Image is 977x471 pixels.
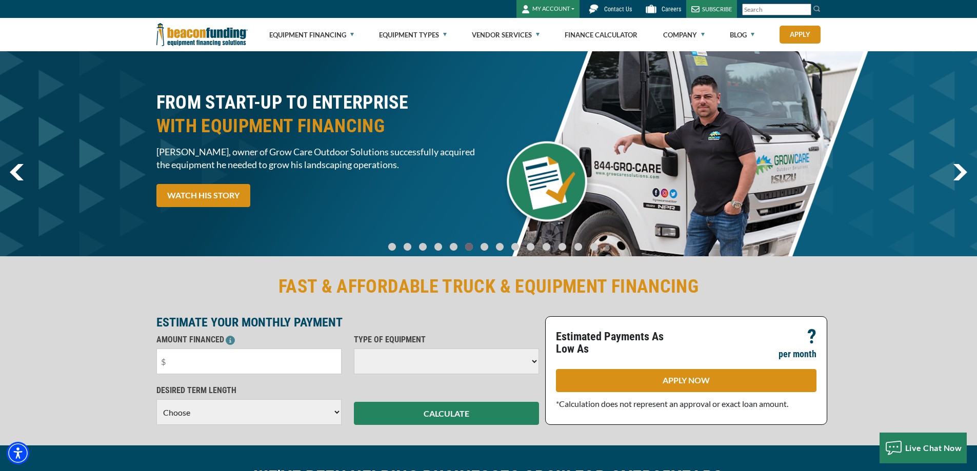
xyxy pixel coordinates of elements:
[156,146,483,171] span: [PERSON_NAME], owner of Grow Care Outdoor Solutions successfully acquired the equipment he needed...
[494,242,506,251] a: Go To Slide 7
[472,18,540,51] a: Vendor Services
[386,242,398,251] a: Go To Slide 0
[509,242,522,251] a: Go To Slide 8
[478,242,491,251] a: Go To Slide 6
[525,242,537,251] a: Go To Slide 9
[156,334,342,346] p: AMOUNT FINANCED
[156,91,483,138] h2: FROM START-UP TO ENTERPRISE
[662,6,681,13] span: Careers
[269,18,354,51] a: Equipment Financing
[556,242,569,251] a: Go To Slide 11
[10,164,24,180] a: previous
[402,242,414,251] a: Go To Slide 1
[556,369,816,392] a: APPLY NOW
[417,242,429,251] a: Go To Slide 2
[801,6,809,14] a: Clear search text
[354,334,539,346] p: TYPE OF EQUIPMENT
[156,184,250,207] a: WATCH HIS STORY
[156,316,539,329] p: ESTIMATE YOUR MONTHLY PAYMENT
[463,242,475,251] a: Go To Slide 5
[156,275,821,298] h2: FAST & AFFORDABLE TRUCK & EQUIPMENT FINANCING
[156,349,342,374] input: $
[780,26,821,44] a: Apply
[7,442,29,464] div: Accessibility Menu
[556,399,788,408] span: *Calculation does not represent an approval or exact loan amount.
[572,242,585,251] a: Go To Slide 12
[880,433,967,463] button: Live Chat Now
[354,402,539,425] button: CALCULATE
[953,164,967,180] a: next
[807,331,816,343] p: ?
[905,443,962,453] span: Live Chat Now
[663,18,705,51] a: Company
[379,18,447,51] a: Equipment Types
[156,114,483,138] span: WITH EQUIPMENT FINANCING
[432,242,445,251] a: Go To Slide 3
[953,164,967,180] img: Right Navigator
[556,331,680,355] p: Estimated Payments As Low As
[565,18,637,51] a: Finance Calculator
[540,242,553,251] a: Go To Slide 10
[448,242,460,251] a: Go To Slide 4
[813,5,821,13] img: Search
[779,348,816,360] p: per month
[604,6,632,13] span: Contact Us
[730,18,754,51] a: Blog
[10,164,24,180] img: Left Navigator
[742,4,811,15] input: Search
[156,18,248,51] img: Beacon Funding Corporation logo
[588,242,601,251] a: Go To Slide 13
[156,384,342,397] p: DESIRED TERM LENGTH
